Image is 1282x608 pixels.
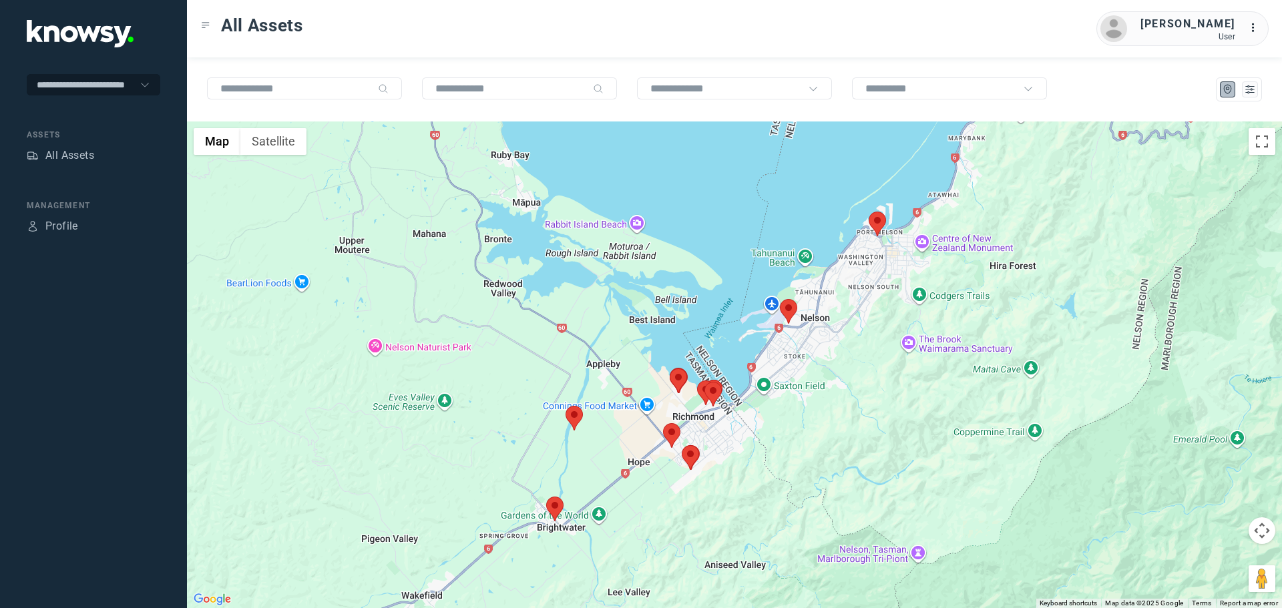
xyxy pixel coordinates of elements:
[1222,83,1234,95] div: Map
[1100,15,1127,42] img: avatar.png
[1140,16,1235,32] div: [PERSON_NAME]
[593,83,604,94] div: Search
[27,149,39,162] div: Assets
[1220,599,1278,607] a: Report a map error
[1040,599,1097,608] button: Keyboard shortcuts
[1244,83,1256,95] div: List
[1249,128,1275,155] button: Toggle fullscreen view
[378,83,389,94] div: Search
[240,128,306,155] button: Show satellite imagery
[1192,599,1212,607] a: Terms (opens in new tab)
[221,13,303,37] span: All Assets
[27,218,78,234] a: ProfileProfile
[27,20,134,47] img: Application Logo
[190,591,234,608] a: Open this area in Google Maps (opens a new window)
[1249,23,1263,33] tspan: ...
[1249,517,1275,544] button: Map camera controls
[45,147,94,164] div: All Assets
[27,147,94,164] a: AssetsAll Assets
[27,129,160,141] div: Assets
[45,218,78,234] div: Profile
[1140,32,1235,41] div: User
[1249,20,1265,38] div: :
[1105,599,1183,607] span: Map data ©2025 Google
[194,128,240,155] button: Show street map
[201,21,210,30] div: Toggle Menu
[190,591,234,608] img: Google
[27,220,39,232] div: Profile
[1249,20,1265,36] div: :
[27,200,160,212] div: Management
[1249,565,1275,592] button: Drag Pegman onto the map to open Street View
